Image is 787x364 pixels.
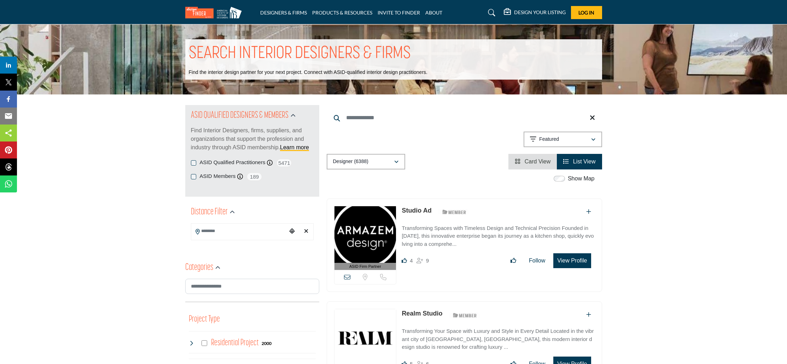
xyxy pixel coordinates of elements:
[378,10,420,16] a: INVITE TO FINDER
[508,154,557,169] li: Card View
[402,258,407,263] i: Likes
[578,10,594,16] span: Log In
[312,10,372,16] a: PRODUCTS & RESOURCES
[191,174,196,179] input: ASID Members checkbox
[202,340,207,346] input: Select Residential Project checkbox
[402,224,594,248] p: Transforming Spaces with Timeless Design and Technical Precision Founded in [DATE], this innovati...
[402,220,594,248] a: Transforming Spaces with Timeless Design and Technical Precision Founded in [DATE], this innovati...
[426,258,429,264] span: 9
[191,160,196,166] input: ASID Qualified Practitioners checkbox
[402,206,431,215] p: Studio Ad
[185,7,245,18] img: Site Logo
[563,158,595,164] a: View List
[327,109,602,126] input: Search Keyword
[438,208,470,216] img: ASID Members Badge Icon
[506,254,521,268] button: Like listing
[301,224,311,239] div: Clear search location
[504,8,566,17] div: DESIGN YOUR LISTING
[402,310,442,317] a: Realm Studio
[191,224,287,238] input: Search Location
[416,256,429,265] div: Followers
[280,144,309,150] a: Learn more
[515,158,550,164] a: View Card
[333,158,368,165] p: Designer (6388)
[262,341,272,346] b: 2000
[425,10,442,16] a: ABOUT
[349,264,381,270] span: ASID Firm Partner
[189,313,220,326] button: Project Type
[200,158,266,167] label: ASID Qualified Practitioners
[185,279,319,294] input: Search Category
[524,132,602,147] button: Featured
[410,258,413,264] span: 4
[586,312,591,318] a: Add To List
[402,309,442,318] p: Realm Studio
[246,172,262,181] span: 189
[586,209,591,215] a: Add To List
[481,7,500,18] a: Search
[525,158,551,164] span: Card View
[189,69,427,76] p: Find the interior design partner for your next project. Connect with ASID-qualified interior desi...
[524,254,550,268] button: Follow
[402,207,431,214] a: Studio Ad
[200,172,236,180] label: ASID Members
[539,136,559,143] p: Featured
[191,126,314,152] p: Find Interior Designers, firms, suppliers, and organizations that support the profession and indu...
[260,10,307,16] a: DESIGNERS & FIRMS
[568,174,595,183] label: Show Map
[211,337,259,349] h4: Residential Project: Types of projects range from simple residential renovations to highly comple...
[557,154,602,169] li: List View
[189,43,411,65] h1: SEARCH INTERIOR DESIGNERS & FIRMS
[553,253,591,268] button: View Profile
[334,206,396,263] img: Studio Ad
[287,224,297,239] div: Choose your current location
[276,158,292,167] span: 5471
[449,311,481,319] img: ASID Members Badge Icon
[327,154,405,169] button: Designer (6388)
[191,206,228,219] h2: Distance Filter
[573,158,596,164] span: List View
[191,109,288,122] h2: ASID QUALIFIED DESIGNERS & MEMBERS
[262,340,272,346] div: 2000 Results For Residential Project
[402,327,594,351] p: Transforming Your Space with Luxury and Style in Every Detail Located in the vibrant city of [GEO...
[334,206,396,270] a: ASID Firm Partner
[402,323,594,351] a: Transforming Your Space with Luxury and Style in Every Detail Located in the vibrant city of [GEO...
[185,261,213,274] h2: Categories
[514,9,566,16] h5: DESIGN YOUR LISTING
[571,6,602,19] button: Log In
